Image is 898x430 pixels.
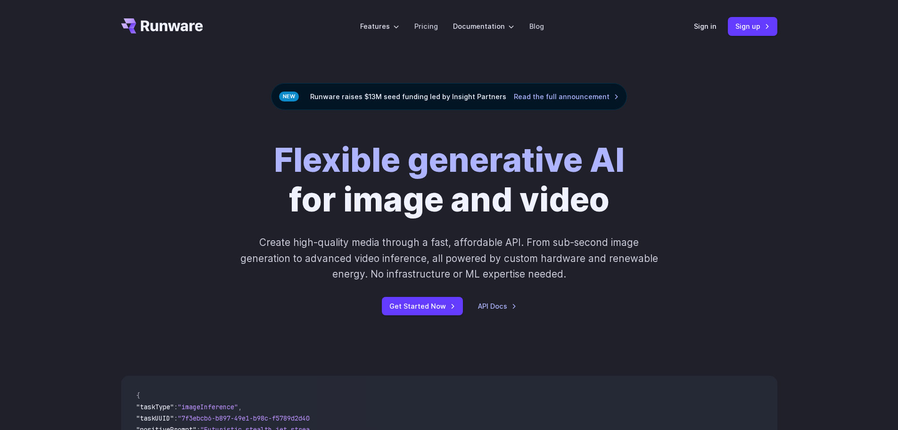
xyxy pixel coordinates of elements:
[136,414,174,422] span: "taskUUID"
[453,21,514,32] label: Documentation
[121,18,203,34] a: Go to /
[694,21,717,32] a: Sign in
[382,297,463,315] a: Get Started Now
[174,403,178,411] span: :
[178,414,321,422] span: "7f3ebcb6-b897-49e1-b98c-f5789d2d40d7"
[414,21,438,32] a: Pricing
[239,235,659,282] p: Create high-quality media through a fast, affordable API. From sub-second image generation to adv...
[238,403,242,411] span: ,
[514,91,619,102] a: Read the full announcement
[274,140,625,219] h1: for image and video
[360,21,399,32] label: Features
[274,140,625,180] strong: Flexible generative AI
[529,21,544,32] a: Blog
[271,83,627,110] div: Runware raises $13M seed funding led by Insight Partners
[178,403,238,411] span: "imageInference"
[136,403,174,411] span: "taskType"
[728,17,777,35] a: Sign up
[136,391,140,400] span: {
[478,301,517,312] a: API Docs
[174,414,178,422] span: :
